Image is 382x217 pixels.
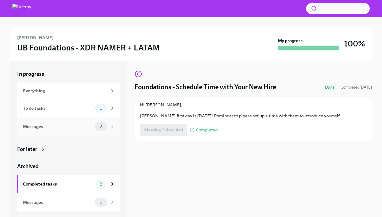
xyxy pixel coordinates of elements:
[17,34,54,41] h6: [PERSON_NAME]
[17,70,120,78] a: In progress
[135,83,276,92] h4: Foundations - Schedule Time with Your New Hire
[12,4,31,13] img: Udemy
[96,200,106,205] span: 0
[341,85,372,90] span: Completed
[23,123,92,130] div: Messages
[321,85,338,90] span: Done
[341,84,372,90] span: October 1st, 2025 11:08
[23,181,92,187] div: Completed tasks
[17,163,120,170] a: Archived
[17,193,120,211] a: Messages0
[140,102,367,108] p: Hi [PERSON_NAME],
[17,145,37,153] div: For later
[23,199,92,206] div: Messages
[96,106,106,111] span: 0
[96,182,106,186] span: 2
[359,85,372,90] strong: [DATE]
[278,38,303,44] strong: My progress
[96,124,106,129] span: 2
[17,99,120,117] a: To do tasks0
[23,105,92,112] div: To do tasks
[17,83,120,99] a: Everything
[196,128,218,132] span: Completed
[344,38,365,49] h3: 100%
[17,175,120,193] a: Completed tasks2
[17,145,120,153] a: For later
[17,117,120,136] a: Messages2
[140,113,367,119] p: [PERSON_NAME] first day is [DATE]! Reminder to please set up a time with them to introduce yourself.
[23,87,107,94] div: Everything
[17,42,160,53] h3: UB Foundations - XDR NAMER + LATAM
